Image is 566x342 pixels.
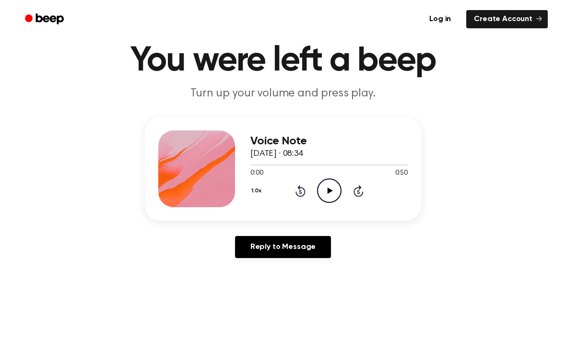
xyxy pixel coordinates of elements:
h1: You were left a beep [37,44,529,78]
a: Reply to Message [235,236,331,258]
p: Turn up your volume and press play. [99,86,467,102]
span: 0:50 [395,168,408,178]
h3: Voice Note [250,135,408,148]
button: 1.0x [250,183,265,199]
a: Log in [420,8,460,30]
span: 0:00 [250,168,263,178]
a: Beep [18,10,72,29]
a: Create Account [466,10,548,28]
span: [DATE] · 08:34 [250,150,303,158]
